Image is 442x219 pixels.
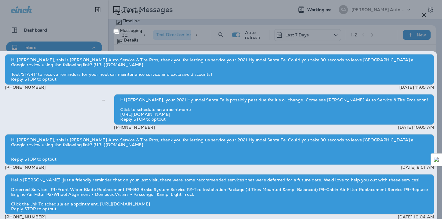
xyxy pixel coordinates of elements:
img: Detect Auto [434,157,439,162]
p: [PHONE_NUMBER] [114,125,155,130]
p: [DATE] 10:05 AM [398,125,434,130]
p: Summary [121,9,141,14]
p: [DATE] 8:01 AM [401,165,434,170]
p: Details [124,38,138,42]
span: Sent [102,97,105,102]
div: Hello [PERSON_NAME], just a friendly reminder that on your last visit, there were some recommende... [5,174,434,214]
p: Messaging [120,28,142,33]
div: Hi [PERSON_NAME], this is [PERSON_NAME] Auto Service & Tire Pros, thank you for letting us servic... [5,54,434,85]
div: Hi [PERSON_NAME], your 2021 Hyundai Santa Fe is possibly past due for it's oil change. Come see [... [114,94,434,125]
p: Timeline [123,18,140,23]
p: [PHONE_NUMBER] [5,165,46,170]
p: [DATE] 11:05 AM [399,85,434,90]
p: [PHONE_NUMBER] [5,85,46,90]
div: Hi [PERSON_NAME], this is [PERSON_NAME] Auto Service & Tire Pros, thank you for letting us servic... [5,134,434,165]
